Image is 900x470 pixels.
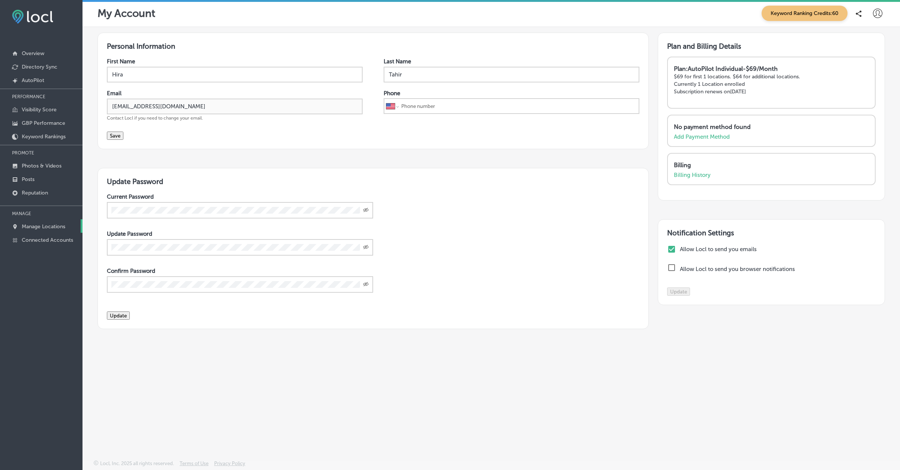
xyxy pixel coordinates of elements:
p: GBP Performance [22,120,65,126]
label: First Name [107,58,135,65]
input: Enter Last Name [384,67,639,82]
a: Add Payment Method [674,133,730,140]
img: fda3e92497d09a02dc62c9cd864e3231.png [12,10,53,24]
input: Enter First Name [107,67,363,82]
label: Allow Locl to send you emails [680,246,874,253]
p: Reputation [22,190,48,196]
button: Save [107,132,123,140]
label: Phone [384,90,400,97]
strong: Plan: AutoPilot Individual - $69/Month [674,65,778,72]
p: Directory Sync [22,64,57,70]
p: Visibility Score [22,106,57,113]
h3: Update Password [107,177,639,186]
p: My Account [97,7,155,19]
label: Email [107,90,121,97]
span: Toggle password visibility [363,207,369,214]
label: Last Name [384,58,411,65]
a: Privacy Policy [214,461,245,470]
button: Update [667,287,690,296]
p: Currently 1 Location enrolled [674,81,869,87]
h3: Plan and Billing Details [667,42,876,51]
p: AutoPilot [22,77,44,84]
p: Manage Locations [22,223,65,230]
p: No payment method found [674,123,865,130]
p: $69 for first 1 locations. $64 for additional locations. [674,73,869,80]
p: Subscription renews on [DATE] [674,88,869,95]
a: Billing History [674,172,711,178]
span: Contact Locl if you need to change your email. [107,115,203,121]
span: Toggle password visibility [363,244,369,251]
h3: Personal Information [107,42,639,51]
p: Connected Accounts [22,237,73,243]
span: Toggle password visibility [363,281,369,288]
p: Keyword Rankings [22,133,66,140]
label: Current Password [107,193,154,200]
h3: Notification Settings [667,229,876,237]
label: Allow Locl to send you browser notifications [680,266,795,272]
p: Photos & Videos [22,163,61,169]
p: Billing [674,162,865,169]
input: Enter Email [107,99,363,114]
a: Terms of Use [180,461,208,470]
p: Locl, Inc. 2025 all rights reserved. [100,461,174,466]
p: Overview [22,50,44,57]
label: Update Password [107,231,152,237]
input: Phone number [400,99,637,113]
button: Update [107,311,130,320]
p: Posts [22,176,34,183]
label: Confirm Password [107,268,155,274]
span: Keyword Ranking Credits: 60 [762,6,847,21]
